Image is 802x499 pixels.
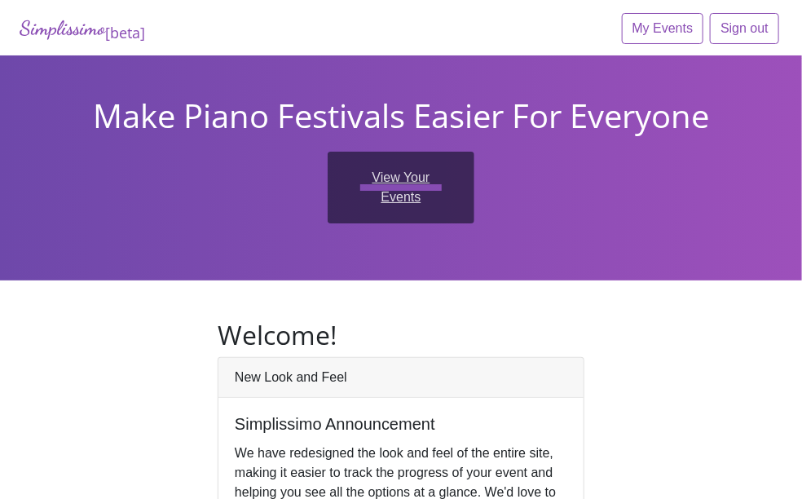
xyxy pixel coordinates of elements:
[710,13,779,44] a: Sign out
[12,96,790,135] h1: Make Piano Festivals Easier For Everyone
[20,13,145,45] a: Simplissimo[beta]
[218,358,584,398] div: New Look and Feel
[105,23,145,42] sub: [beta]
[622,13,704,44] a: My Events
[218,320,584,351] h2: Welcome!
[328,152,474,223] a: View Your Events
[235,414,567,434] h5: Simplissimo Announcement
